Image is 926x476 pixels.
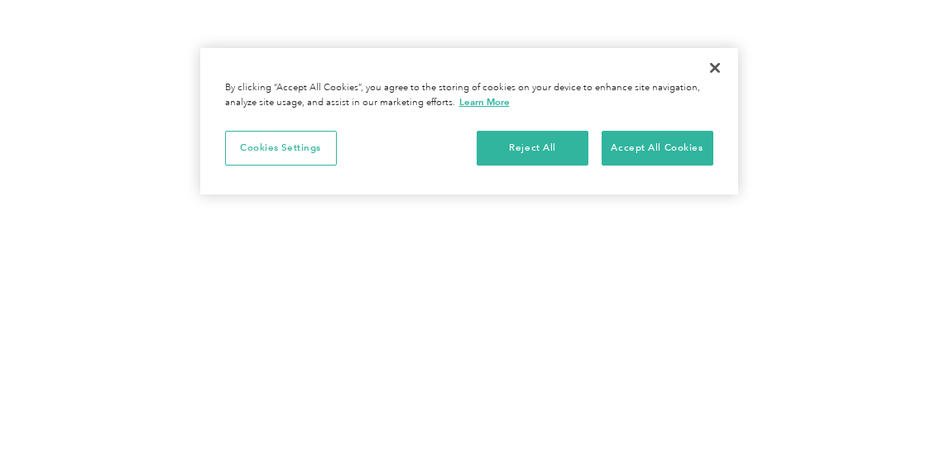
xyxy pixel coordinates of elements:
button: Close [697,50,733,86]
button: Reject All [477,131,588,166]
div: Cookie banner [200,48,738,195]
a: More information about your privacy, opens in a new tab [459,96,510,108]
button: Accept All Cookies [602,131,713,166]
button: Cookies Settings [225,131,337,166]
div: Privacy [200,48,738,195]
div: By clicking “Accept All Cookies”, you agree to the storing of cookies on your device to enhance s... [225,81,713,110]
